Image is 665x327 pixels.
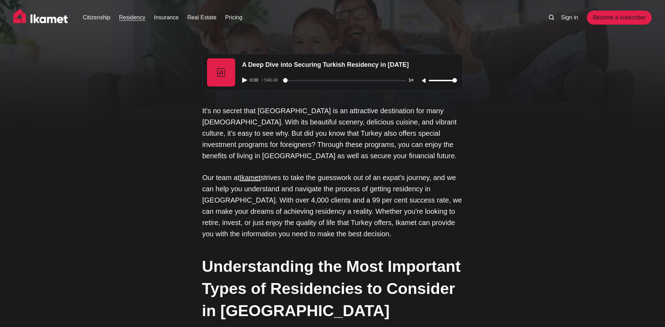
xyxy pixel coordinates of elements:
[187,13,217,22] a: Real Estate
[249,78,262,83] span: 0:00
[407,78,420,83] button: Adjust playback speed
[242,78,249,83] button: Play audio
[238,58,461,71] div: A Deep Dive into Securing Turkish Residency in [DATE]
[225,13,242,22] a: Pricing
[262,78,282,83] div: /
[420,78,429,84] button: Unmute
[83,13,110,22] a: Citizenship
[239,174,261,181] a: Ikamet
[202,105,463,161] p: It's no secret that [GEOGRAPHIC_DATA] is an attractive destination for many [DEMOGRAPHIC_DATA]. W...
[263,78,279,83] span: 548.48
[587,11,652,25] a: Become a subscriber
[202,172,463,239] p: Our team at strives to take the guesswork out of an expat's journey, and we can help you understa...
[119,13,145,22] a: Residency
[561,13,578,22] a: Sign in
[154,13,178,22] a: Insurance
[202,255,463,322] h2: Understanding the Most Important Types of Residencies to Consider in [GEOGRAPHIC_DATA]
[13,9,71,26] img: Ikamet home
